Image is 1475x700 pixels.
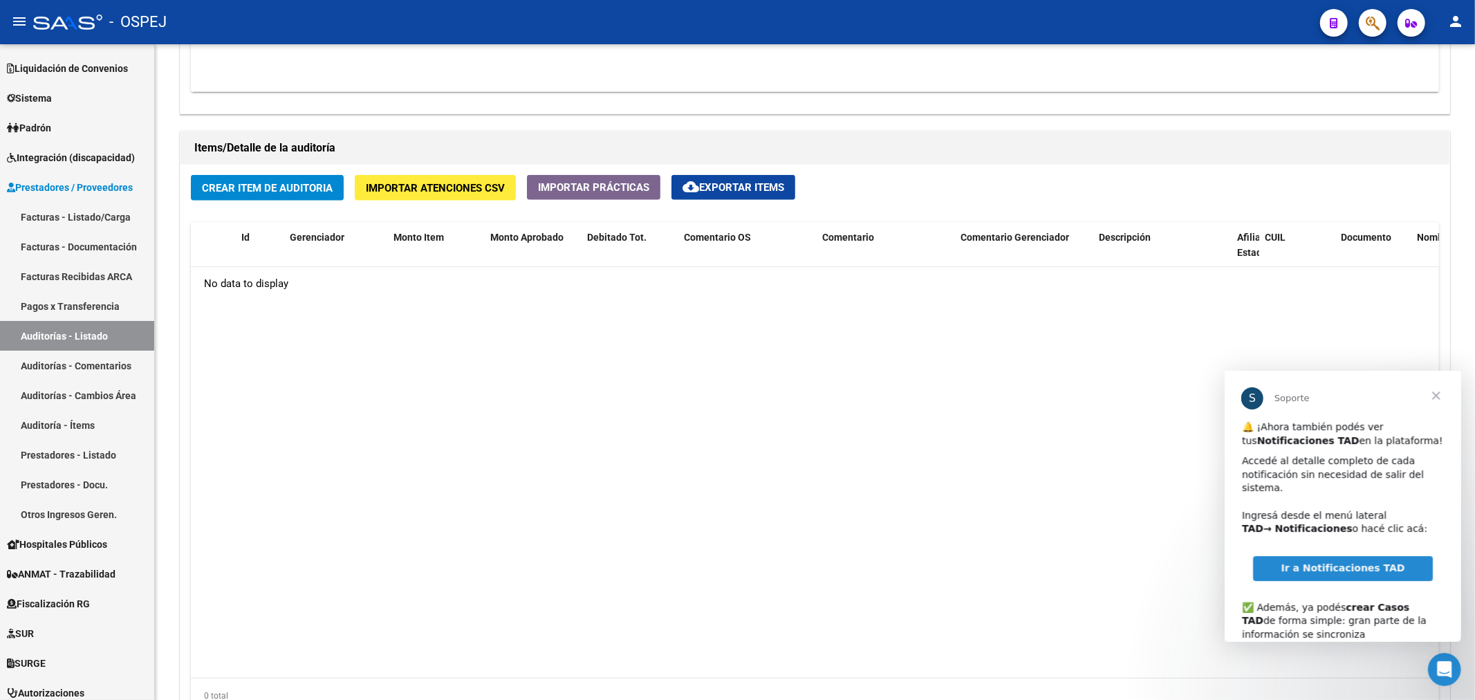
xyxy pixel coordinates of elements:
[961,232,1069,243] span: Comentario Gerenciador
[1447,13,1464,30] mat-icon: person
[683,181,784,194] span: Exportar Items
[1265,232,1286,243] span: CUIL
[284,223,388,284] datatable-header-cell: Gerenciador
[1259,223,1335,284] datatable-header-cell: CUIL
[7,61,128,76] span: Liquidación de Convenios
[817,223,955,284] datatable-header-cell: Comentario
[109,7,167,37] span: - OSPEJ
[7,120,51,136] span: Padrón
[290,232,344,243] span: Gerenciador
[527,175,660,200] button: Importar Prácticas
[194,137,1436,159] h1: Items/Detalle de la auditoría
[7,656,46,671] span: SURGE
[17,217,219,311] div: ✅ Además, ya podés de forma simple: gran parte de la información se sincroniza automáticamente y ...
[684,232,751,243] span: Comentario OS
[1225,371,1461,642] iframe: Intercom live chat mensaje
[1237,232,1272,259] span: Afiliado Estado
[7,150,135,165] span: Integración (discapacidad)
[11,13,28,30] mat-icon: menu
[7,567,115,582] span: ANMAT - Trazabilidad
[7,91,52,106] span: Sistema
[678,223,817,284] datatable-header-cell: Comentario OS
[7,626,34,641] span: SUR
[191,267,1439,302] div: No data to display
[1099,232,1151,243] span: Descripción
[955,223,1093,284] datatable-header-cell: Comentario Gerenciador
[7,596,90,611] span: Fiscalización RG
[822,232,874,243] span: Comentario
[485,223,582,284] datatable-header-cell: Monto Aprobado
[1232,223,1259,284] datatable-header-cell: Afiliado Estado
[1428,653,1461,686] iframe: Intercom live chat
[7,537,107,552] span: Hospitales Públicos
[7,180,133,195] span: Prestadores / Proveedores
[355,175,516,201] button: Importar Atenciones CSV
[490,232,564,243] span: Monto Aprobado
[241,232,250,243] span: Id
[202,182,333,194] span: Crear Item de Auditoria
[683,178,699,195] mat-icon: cloud_download
[191,175,344,201] button: Crear Item de Auditoria
[587,232,647,243] span: Debitado Tot.
[1093,223,1232,284] datatable-header-cell: Descripción
[393,232,444,243] span: Monto Item
[1341,232,1391,243] span: Documento
[671,175,795,200] button: Exportar Items
[388,223,485,284] datatable-header-cell: Monto Item
[538,181,649,194] span: Importar Prácticas
[366,182,505,194] span: Importar Atenciones CSV
[236,223,284,284] datatable-header-cell: Id
[582,223,678,284] datatable-header-cell: Debitado Tot.
[1335,223,1411,284] datatable-header-cell: Documento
